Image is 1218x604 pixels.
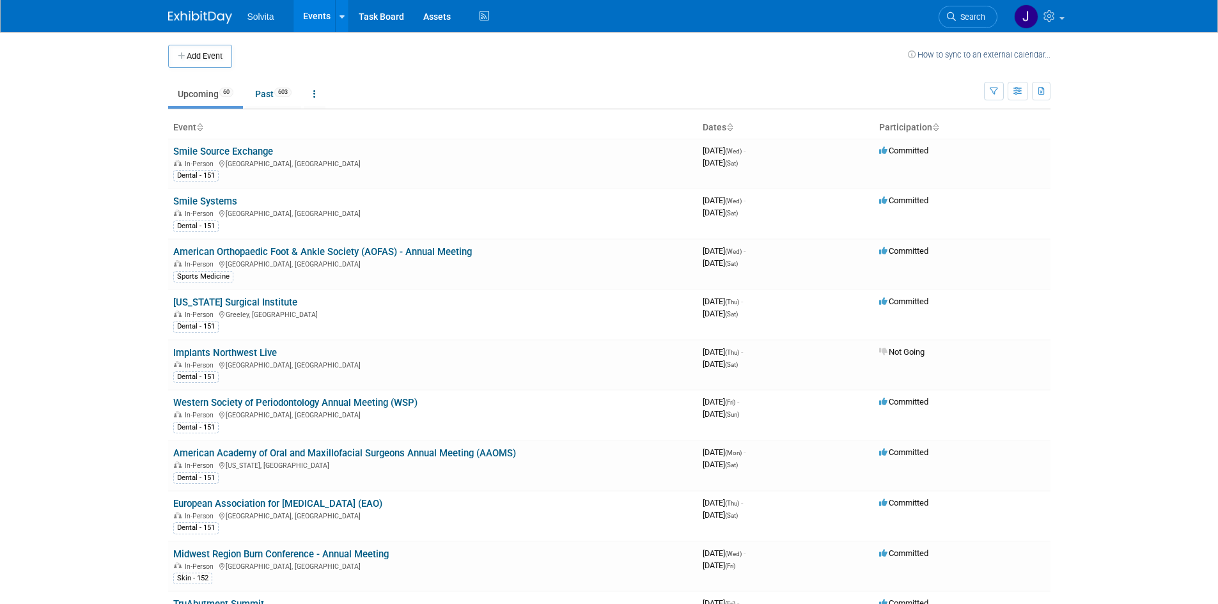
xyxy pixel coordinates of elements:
span: [DATE] [703,208,738,217]
a: Past603 [246,82,301,106]
span: In-Person [185,411,217,419]
span: [DATE] [703,397,739,407]
a: Smile Systems [173,196,237,207]
th: Event [168,117,698,139]
img: In-Person Event [174,512,182,518]
span: [DATE] [703,548,746,558]
span: [DATE] [703,561,735,570]
div: [GEOGRAPHIC_DATA], [GEOGRAPHIC_DATA] [173,561,692,571]
span: In-Person [185,461,217,470]
img: In-Person Event [174,411,182,417]
span: [DATE] [703,409,739,419]
span: (Sun) [725,411,739,418]
div: [GEOGRAPHIC_DATA], [GEOGRAPHIC_DATA] [173,409,692,419]
a: Smile Source Exchange [173,146,273,157]
span: 60 [219,88,233,97]
span: - [744,146,746,155]
span: Search [956,12,985,22]
button: Add Event [168,45,232,68]
a: American Orthopaedic Foot & Ankle Society (AOFAS) - Annual Meeting [173,246,472,258]
div: Skin - 152 [173,573,212,584]
span: (Fri) [725,562,735,569]
div: Sports Medicine [173,271,233,283]
img: In-Person Event [174,361,182,368]
div: Greeley, [GEOGRAPHIC_DATA] [173,309,692,319]
span: (Thu) [725,298,739,306]
span: [DATE] [703,447,746,457]
img: In-Person Event [174,461,182,468]
div: [GEOGRAPHIC_DATA], [GEOGRAPHIC_DATA] [173,510,692,520]
a: Midwest Region Burn Conference - Annual Meeting [173,548,389,560]
span: - [744,548,746,558]
span: (Wed) [725,248,742,255]
span: [DATE] [703,297,743,306]
span: - [744,196,746,205]
span: (Sat) [725,361,738,368]
span: - [744,447,746,457]
span: (Sat) [725,210,738,217]
span: Committed [879,447,928,457]
th: Dates [698,117,874,139]
a: European Association for [MEDICAL_DATA] (EAO) [173,498,382,509]
a: Western Society of Periodontology Annual Meeting (WSP) [173,397,418,408]
span: - [741,297,743,306]
span: In-Person [185,260,217,268]
a: Sort by Start Date [726,122,733,132]
a: Sort by Participation Type [932,122,939,132]
div: [GEOGRAPHIC_DATA], [GEOGRAPHIC_DATA] [173,208,692,218]
div: Dental - 151 [173,472,219,484]
span: (Wed) [725,148,742,155]
span: 603 [274,88,292,97]
span: - [741,347,743,357]
span: (Mon) [725,449,742,456]
span: Committed [879,196,928,205]
div: Dental - 151 [173,422,219,433]
div: Dental - 151 [173,170,219,182]
img: Josh Richardson [1014,4,1038,29]
div: [GEOGRAPHIC_DATA], [GEOGRAPHIC_DATA] [173,359,692,369]
span: (Sat) [725,260,738,267]
span: Solvita [247,12,274,22]
span: [DATE] [703,309,738,318]
span: [DATE] [703,146,746,155]
span: Committed [879,397,928,407]
img: ExhibitDay [168,11,232,24]
span: (Thu) [725,500,739,507]
span: [DATE] [703,498,743,507]
span: Committed [879,548,928,558]
span: (Fri) [725,399,735,406]
a: How to sync to an external calendar... [908,50,1050,59]
div: Dental - 151 [173,221,219,232]
span: (Wed) [725,550,742,557]
span: (Sat) [725,160,738,167]
span: Committed [879,498,928,507]
span: In-Person [185,160,217,168]
img: In-Person Event [174,210,182,216]
div: Dental - 151 [173,522,219,534]
div: [US_STATE], [GEOGRAPHIC_DATA] [173,460,692,470]
span: In-Person [185,512,217,520]
span: (Sat) [725,461,738,468]
img: In-Person Event [174,160,182,166]
span: (Sat) [725,512,738,519]
span: [DATE] [703,359,738,369]
span: [DATE] [703,347,743,357]
a: Search [939,6,997,28]
div: [GEOGRAPHIC_DATA], [GEOGRAPHIC_DATA] [173,258,692,268]
span: [DATE] [703,158,738,167]
span: Committed [879,297,928,306]
div: Dental - 151 [173,371,219,383]
span: In-Person [185,562,217,571]
div: Dental - 151 [173,321,219,332]
span: - [744,246,746,256]
span: - [737,397,739,407]
a: [US_STATE] Surgical Institute [173,297,297,308]
span: In-Person [185,311,217,319]
span: [DATE] [703,246,746,256]
img: In-Person Event [174,562,182,569]
img: In-Person Event [174,260,182,267]
span: (Wed) [725,197,742,205]
span: (Sat) [725,311,738,318]
img: In-Person Event [174,311,182,317]
a: Upcoming60 [168,82,243,106]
